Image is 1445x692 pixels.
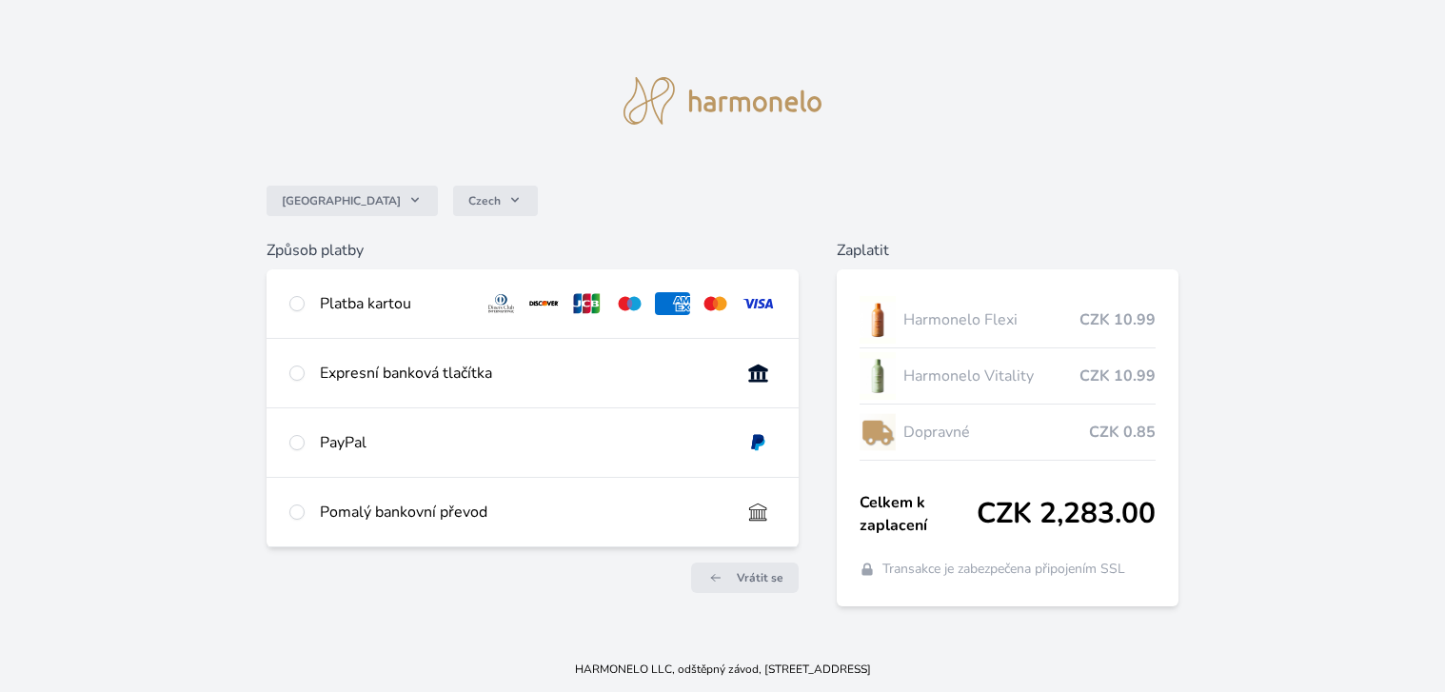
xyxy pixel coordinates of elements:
[903,421,1090,444] span: Dopravné
[526,292,562,315] img: discover.svg
[903,308,1080,331] span: Harmonelo Flexi
[569,292,604,315] img: jcb.svg
[741,362,776,385] img: onlineBanking_CZ.svg
[1079,365,1156,387] span: CZK 10.99
[267,239,799,262] h6: Způsob platby
[698,292,733,315] img: mc.svg
[320,501,725,524] div: Pomalý bankovní převod
[882,560,1125,579] span: Transakce je zabezpečena připojením SSL
[320,431,725,454] div: PayPal
[320,362,725,385] div: Expresní banková tlačítka
[737,570,783,585] span: Vrátit se
[741,431,776,454] img: paypal.svg
[484,292,519,315] img: diners.svg
[837,239,1178,262] h6: Zaplatit
[903,365,1080,387] span: Harmonelo Vitality
[741,292,776,315] img: visa.svg
[453,186,538,216] button: Czech
[282,193,401,208] span: [GEOGRAPHIC_DATA]
[977,497,1156,531] span: CZK 2,283.00
[860,296,896,344] img: CLEAN_FLEXI_se_stinem_x-hi_(1)-lo.jpg
[741,501,776,524] img: bankTransfer_IBAN.svg
[624,77,821,125] img: logo.svg
[691,563,799,593] a: Vrátit se
[860,352,896,400] img: CLEAN_VITALITY_se_stinem_x-lo.jpg
[1089,421,1156,444] span: CZK 0.85
[612,292,647,315] img: maestro.svg
[860,408,896,456] img: delivery-lo.png
[267,186,438,216] button: [GEOGRAPHIC_DATA]
[468,193,501,208] span: Czech
[1079,308,1156,331] span: CZK 10.99
[320,292,469,315] div: Platba kartou
[860,491,977,537] span: Celkem k zaplacení
[655,292,690,315] img: amex.svg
